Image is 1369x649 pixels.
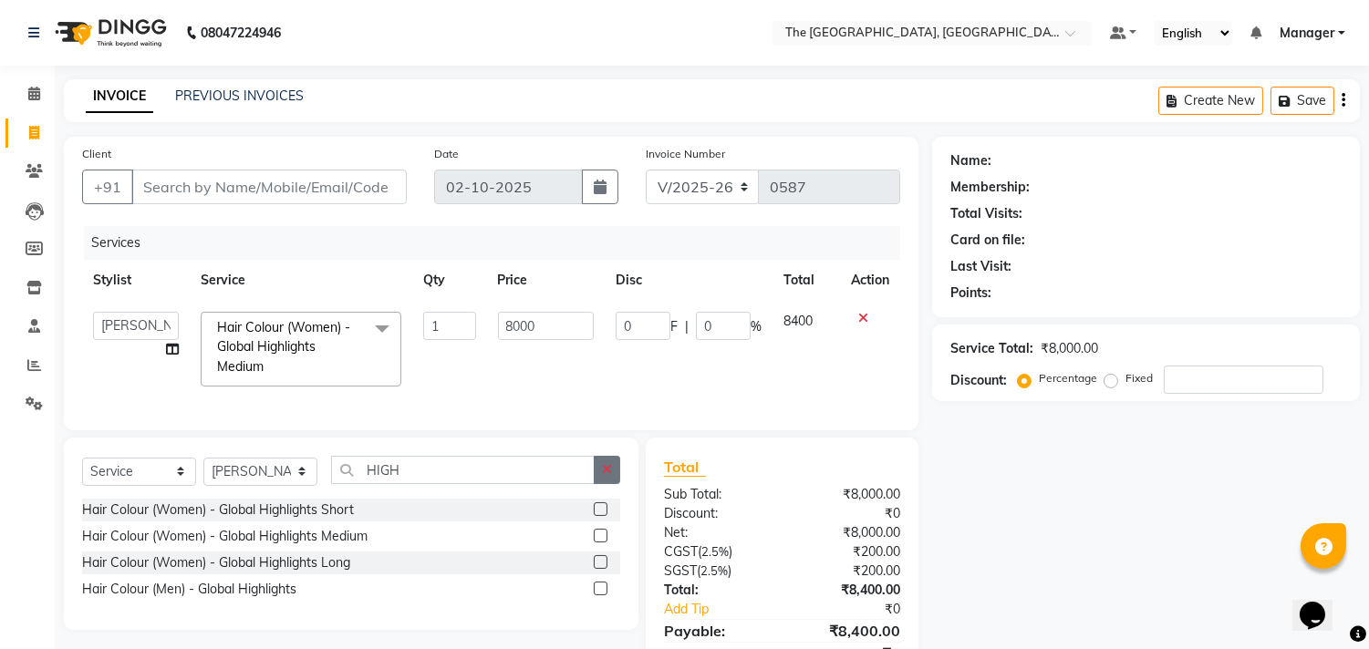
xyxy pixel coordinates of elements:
[783,581,915,600] div: ₹8,400.00
[82,527,368,546] div: Hair Colour (Women) - Global Highlights Medium
[950,178,1030,197] div: Membership:
[82,553,350,572] div: Hair Colour (Women) - Global Highlights Long
[1125,370,1153,386] label: Fixed
[950,339,1033,358] div: Service Total:
[1270,87,1334,115] button: Save
[650,561,783,581] div: ( )
[783,485,915,504] div: ₹8,000.00
[82,500,354,520] div: Hair Colour (Women) - Global Highlights Short
[700,563,728,578] span: 2.5%
[487,260,605,301] th: Price
[783,313,813,329] span: 8400
[664,543,698,560] span: CGST
[82,146,111,162] label: Client
[131,170,407,204] input: Search by Name/Mobile/Email/Code
[701,544,729,559] span: 2.5%
[1280,24,1334,43] span: Manager
[84,226,914,260] div: Services
[783,542,915,561] div: ₹200.00
[86,80,153,113] a: INVOICE
[646,146,725,162] label: Invoice Number
[650,600,804,619] a: Add Tip
[950,204,1022,223] div: Total Visits:
[175,88,304,104] a: PREVIOUS INVOICES
[331,456,595,484] input: Search or Scan
[685,317,689,336] span: |
[201,7,281,58] b: 08047224946
[950,371,1007,390] div: Discount:
[82,170,133,204] button: +91
[650,523,783,542] div: Net:
[751,317,762,336] span: %
[664,458,706,477] span: Total
[82,260,190,301] th: Stylist
[670,317,678,336] span: F
[664,562,697,579] span: SGST
[783,561,915,581] div: ₹200.00
[950,151,991,170] div: Name:
[650,620,783,642] div: Payable:
[783,504,915,523] div: ₹0
[1041,339,1098,358] div: ₹8,000.00
[190,260,412,301] th: Service
[650,542,783,561] div: ( )
[650,504,783,523] div: Discount:
[650,581,783,600] div: Total:
[605,260,773,301] th: Disc
[412,260,486,301] th: Qty
[773,260,840,301] th: Total
[950,257,1011,276] div: Last Visit:
[264,358,272,375] a: x
[434,146,459,162] label: Date
[650,485,783,504] div: Sub Total:
[950,283,991,303] div: Points:
[82,580,296,599] div: Hair Colour (Men) - Global Highlights
[1039,370,1097,386] label: Percentage
[217,319,350,375] span: Hair Colour (Women) - Global Highlights Medium
[840,260,900,301] th: Action
[804,600,915,619] div: ₹0
[47,7,171,58] img: logo
[783,620,915,642] div: ₹8,400.00
[1158,87,1263,115] button: Create New
[783,523,915,542] div: ₹8,000.00
[1292,576,1351,631] iframe: chat widget
[950,231,1025,250] div: Card on file:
